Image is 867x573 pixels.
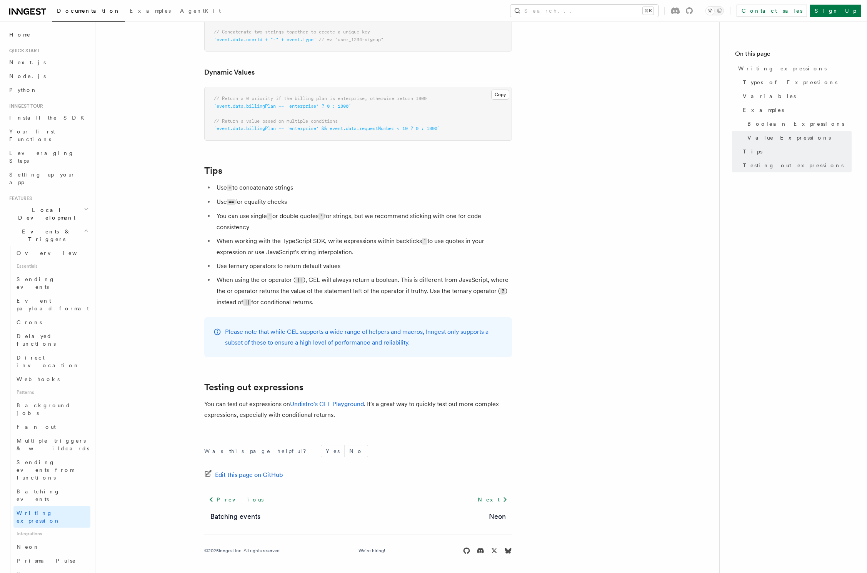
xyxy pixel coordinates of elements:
[13,351,90,372] a: Direct invocation
[321,445,344,457] button: Yes
[57,8,120,14] span: Documentation
[17,424,56,430] span: Fan out
[13,485,90,506] a: Batching events
[290,400,364,408] a: Undistro's CEL Playground
[318,213,324,220] code: "
[6,83,90,97] a: Python
[747,120,844,128] span: Boolean Expressions
[9,150,74,164] span: Leveraging Steps
[214,126,440,131] span: `event.data.billingPlan == 'enterprise' && event.data.requestNumber < 10 ? 0 : 1800`
[214,103,351,109] span: `event.data.billingPlan == 'enterprise' ? 0 : 1800`
[6,111,90,125] a: Install the SDK
[13,540,90,554] a: Neon
[9,115,89,121] span: Install the SDK
[13,455,90,485] a: Sending events from functions
[210,511,260,522] a: Batching events
[204,399,512,420] p: You can test out expressions on . It's a great way to quickly test out more complex expressions, ...
[17,488,60,502] span: Batching events
[743,78,837,86] span: Types of Expressions
[204,382,303,393] a: Testing out expressions
[6,48,40,54] span: Quick start
[17,438,89,451] span: Multiple triggers & wildcards
[214,37,316,42] span: `event.data.userId + "-" + event.type`
[214,118,338,124] span: // Return a value based on multiple conditions
[6,146,90,168] a: Leveraging Steps
[13,272,90,294] a: Sending events
[17,333,56,347] span: Delayed functions
[491,90,509,100] button: Copy
[13,434,90,455] a: Multiple triggers & wildcards
[214,29,370,35] span: // Concatenate two strings together to create a unique key
[735,62,852,75] a: Writing expressions
[215,470,283,480] span: Edit this page on GitHub
[214,96,427,101] span: // Return a 0 priority if the billing plan is enterprise, otherwise return 1800
[17,558,76,564] span: Prisma Pulse
[13,420,90,434] a: Fan out
[740,103,852,117] a: Examples
[204,447,312,455] p: Was this page helpful?
[225,326,503,348] p: Please note that while CEL supports a wide range of helpers and macros, Inngest only supports a s...
[735,49,852,62] h4: On this page
[13,329,90,351] a: Delayed functions
[267,213,272,220] code: '
[358,548,385,554] a: We're hiring!
[13,260,90,272] span: Essentials
[489,511,506,522] a: Neon
[810,5,861,17] a: Sign Up
[743,162,844,169] span: Testing out expressions
[740,75,852,89] a: Types of Expressions
[740,89,852,103] a: Variables
[9,31,31,38] span: Home
[319,37,383,42] span: // => "user_1234-signup"
[6,225,90,246] button: Events & Triggers
[500,288,505,295] code: ?
[737,5,807,17] a: Contact sales
[17,355,80,368] span: Direct invocation
[9,172,75,185] span: Setting up your app
[130,8,171,14] span: Examples
[747,134,831,142] span: Value Expressions
[422,238,427,245] code: `
[510,5,658,17] button: Search...⌘K
[17,298,89,311] span: Event payload format
[13,246,90,260] a: Overview
[214,261,512,272] li: Use ternary operators to return default values
[9,73,46,79] span: Node.js
[214,236,512,258] li: When working with the TypeScript SDK, write expressions within backticks to use quotes in your ex...
[643,7,654,15] kbd: ⌘K
[227,185,232,191] code: +
[227,199,235,205] code: ==
[243,299,251,306] code: ||
[9,87,37,93] span: Python
[175,2,225,21] a: AgentKit
[743,148,762,155] span: Tips
[17,276,55,290] span: Sending events
[13,398,90,420] a: Background jobs
[705,6,724,15] button: Toggle dark mode
[295,277,303,283] code: ||
[13,315,90,329] a: Crons
[6,28,90,42] a: Home
[6,195,32,202] span: Features
[743,92,796,100] span: Variables
[17,544,40,550] span: Neon
[6,203,90,225] button: Local Development
[345,445,368,457] button: No
[13,554,90,568] a: Prisma Pulse
[9,128,55,142] span: Your first Functions
[17,250,96,256] span: Overview
[52,2,125,22] a: Documentation
[214,182,512,193] li: Use to concatenate strings
[180,8,221,14] span: AgentKit
[743,106,784,114] span: Examples
[214,275,512,308] li: When using the or operator ( ), CEL will always return a boolean. This is different from JavaScri...
[13,528,90,540] span: Integrations
[204,470,283,480] a: Edit this page on GitHub
[6,55,90,69] a: Next.js
[17,459,74,481] span: Sending events from functions
[740,145,852,158] a: Tips
[125,2,175,21] a: Examples
[17,510,60,524] span: Writing expression
[13,506,90,528] a: Writing expression
[738,65,827,72] span: Writing expressions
